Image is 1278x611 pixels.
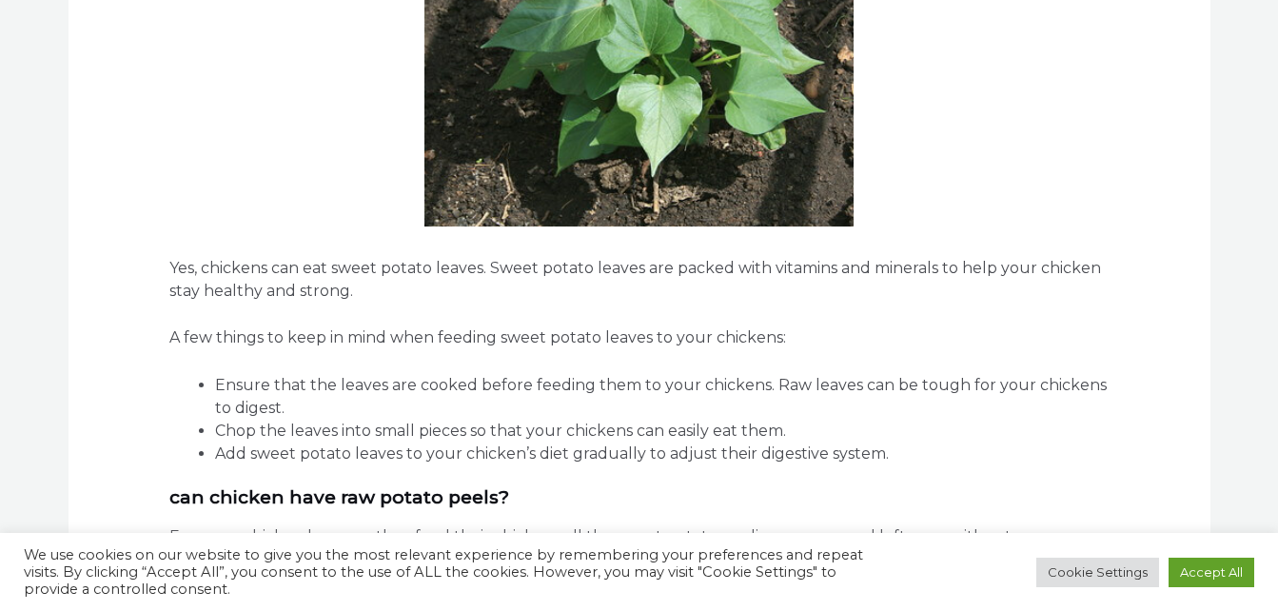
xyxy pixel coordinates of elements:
[215,374,1109,420] li: Ensure that the leaves are cooked before feeding them to your chickens. Raw leaves can be tough f...
[169,326,1109,349] p: A few things to keep in mind when feeding sweet potato leaves to your chickens:
[169,257,1109,303] p: Yes, chickens can eat sweet potato leaves. Sweet potato leaves are packed with vitamins and miner...
[215,443,1109,465] li: Add sweet potato leaves to your chicken’s diet gradually to adjust their digestive system.
[24,546,885,598] div: We use cookies on our website to give you the most relevant experience by remembering your prefer...
[169,486,509,508] strong: Can Chicken Have Raw Potato Peels?
[215,420,1109,443] li: Chop the leaves into small pieces so that your chickens can easily eat them.
[1169,558,1254,587] a: Accept All
[169,525,1109,594] p: For some chicken keepers, they feed their chickens all the sweet potato peelings, scraps, and lef...
[1036,558,1159,587] a: Cookie Settings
